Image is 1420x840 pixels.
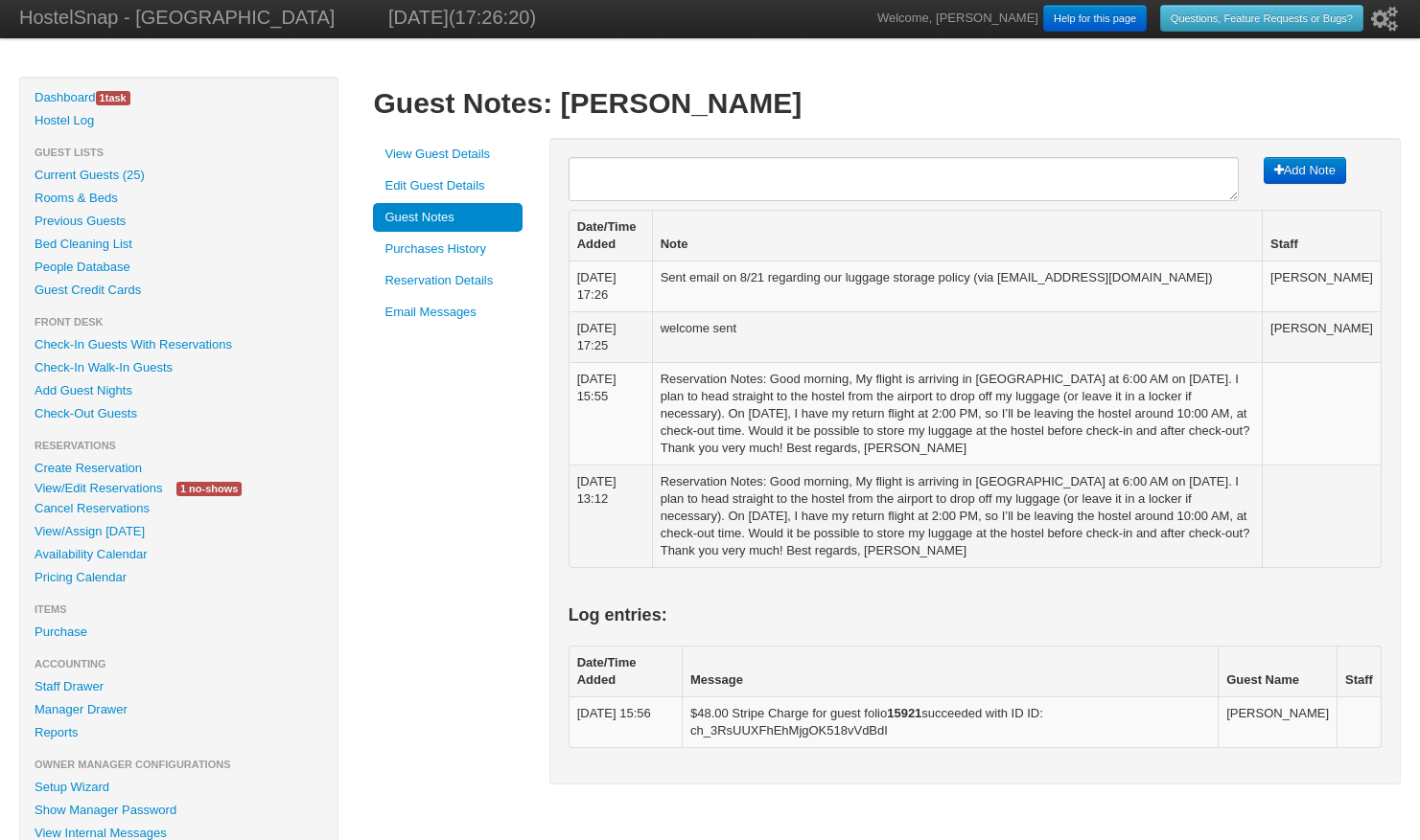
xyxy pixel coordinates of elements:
[1218,647,1337,696] th: Guest Name
[1262,261,1381,311] td: [PERSON_NAME]
[652,211,1262,261] th: Note
[373,266,523,295] a: Reservation Details
[1264,157,1346,184] button: Add Note
[20,675,338,698] a: Staff Drawer
[449,7,536,28] span: (17:26:20)
[1262,311,1381,362] td: [PERSON_NAME]
[652,261,1262,311] td: Sent email on 8/21 regarding our luggage storage policy (via [EMAIL_ADDRESS][DOMAIN_NAME])
[20,164,338,187] a: Current Guests (25)
[20,721,338,744] a: Reports
[682,647,1218,696] th: Message
[20,497,338,520] a: Cancel Reservations
[20,379,338,402] a: Add Guest Nights
[20,356,338,379] a: Check-In Walk-In Guests
[1337,647,1381,696] th: Staff
[20,210,338,233] a: Previous Guests
[1043,5,1147,32] a: Help for this page
[96,91,130,105] span: task
[373,171,523,200] a: Edit Guest Details
[20,233,338,256] a: Bed Cleaning List
[569,647,682,696] th: Date/Time Added
[373,298,523,327] a: Email Messages
[100,92,105,103] span: 1
[20,698,338,721] a: Manager Drawer
[373,140,523,169] a: View Guest Details
[176,482,242,496] span: 1 no-shows
[569,211,652,261] th: Date/Time Added
[20,478,176,498] a: View/Edit Reservations
[373,86,1401,121] h1: Guest Notes: [PERSON_NAME]
[20,333,338,356] a: Check-In Guests With Reservations
[20,566,338,589] a: Pricing Calendar
[20,598,338,621] li: Items
[20,799,338,822] a: Show Manager Password
[652,362,1262,465] td: Reservation Notes: Good morning, My flight is arriving in [GEOGRAPHIC_DATA] at 6:00 AM on [DATE]....
[20,109,338,132] a: Hostel Log
[20,187,338,210] a: Rooms & Beds
[20,434,338,457] li: Reservations
[1262,211,1381,261] th: Staff
[1160,5,1363,32] a: Questions, Feature Requests or Bugs?
[20,652,338,675] li: Accounting
[652,465,1262,567] td: Reservation Notes: Good morning, My flight is arriving in [GEOGRAPHIC_DATA] at 6:00 AM on [DATE]....
[682,696,1218,747] td: $48.00 Stripe Charge for guest folio succeeded with ID ID: ch_3RsUUXFhEhMjgOK518vVdBdI
[20,256,338,279] a: People Database
[20,621,338,644] a: Purchase
[20,753,338,776] li: Owner Manager Configurations
[20,402,338,425] a: Check-Out Guests
[20,457,338,480] a: Create Reservation
[569,602,1382,628] h3: Log entries:
[569,465,652,567] td: [DATE] 13:12
[20,310,338,333] li: Front Desk
[162,478,256,498] a: 1 no-shows
[1218,696,1337,747] td: [PERSON_NAME]
[373,203,523,232] a: Guest Notes
[569,311,652,362] td: [DATE] 17:25
[20,520,338,543] a: View/Assign [DATE]
[887,706,921,720] b: 15921
[569,261,652,311] td: [DATE] 17:26
[569,696,682,747] td: [DATE] 15:56
[569,362,652,465] td: [DATE] 15:55
[1371,7,1398,32] i: Setup Wizard
[373,235,523,263] a: Purchases History
[20,776,338,799] a: Setup Wizard
[20,279,338,302] a: Guest Credit Cards
[20,141,338,164] li: Guest Lists
[20,86,338,109] a: Dashboard1task
[652,311,1262,362] td: welcome sent
[20,543,338,566] a: Availability Calendar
